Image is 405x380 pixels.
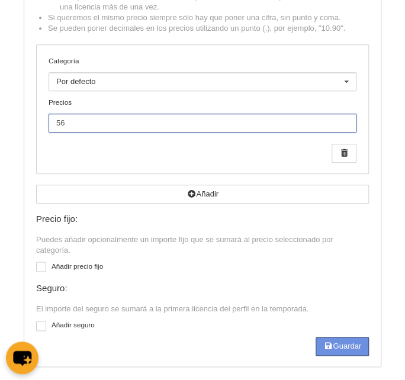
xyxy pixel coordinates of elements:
span: Por defecto [56,77,96,86]
label: Precios [49,97,356,133]
div: El importe del seguro se sumará a la primera licencia del perfil en la temporada. [36,304,369,314]
input: Precios [49,114,356,133]
div: Puedes añadir opcionalmente un importe fijo que se sumará al precio seleccionado por categoría. [36,234,369,256]
div: Seguro: [36,284,369,294]
button: Guardar [316,337,369,356]
label: Categoría [49,56,356,66]
label: Añadir seguro [36,320,369,333]
li: Se pueden poner decimales en los precios utilizando un punto (.), por ejemplo, "10.90". [48,23,369,34]
div: Precio fijo: [36,214,369,224]
label: Añadir precio fijo [36,261,369,275]
button: chat-button [6,342,38,374]
button: Añadir [36,185,369,204]
li: Si queremos el mismo precio siempre sólo hay que poner una cifra, sin punto y coma. [48,12,369,23]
